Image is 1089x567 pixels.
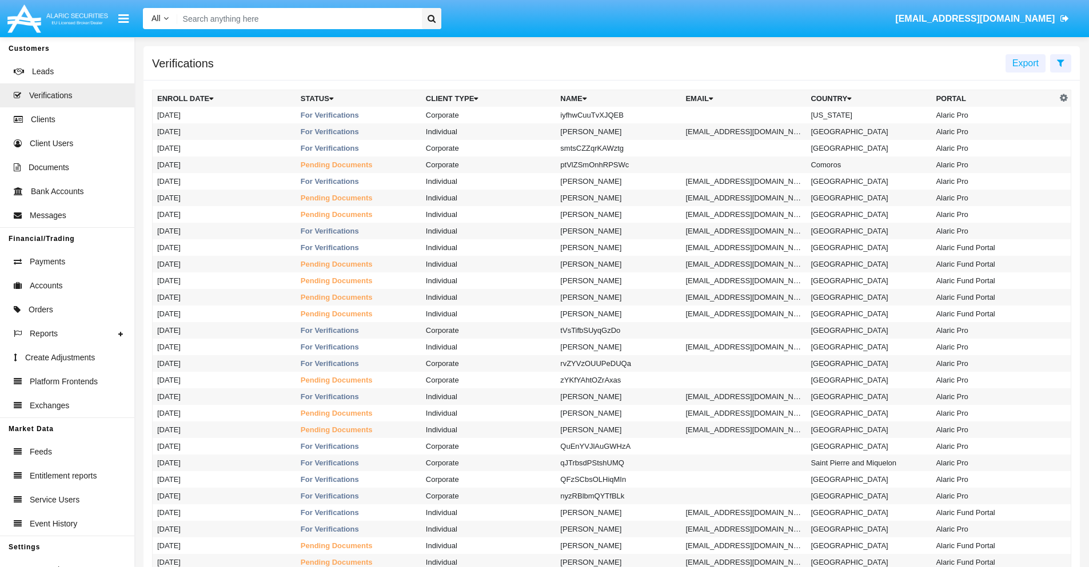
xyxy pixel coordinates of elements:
td: Individual [421,305,556,322]
a: [EMAIL_ADDRESS][DOMAIN_NAME] [890,3,1075,35]
td: [DATE] [153,289,296,305]
td: For Verifications [296,123,421,140]
td: [DATE] [153,123,296,140]
td: Pending Documents [296,372,421,388]
td: Individual [421,405,556,421]
td: [DATE] [153,488,296,504]
td: Individual [421,421,556,438]
td: Corporate [421,355,556,372]
td: For Verifications [296,438,421,455]
td: For Verifications [296,173,421,190]
th: Client Type [421,90,556,107]
td: [GEOGRAPHIC_DATA] [806,421,931,438]
td: Individual [421,256,556,272]
td: [DATE] [153,173,296,190]
td: [PERSON_NAME] [556,504,681,521]
span: All [151,14,161,23]
td: Corporate [421,488,556,504]
td: [PERSON_NAME] [556,405,681,421]
td: Alaric Fund Portal [931,239,1056,256]
img: Logo image [6,2,110,35]
td: [GEOGRAPHIC_DATA] [806,504,931,521]
td: [PERSON_NAME] [556,521,681,537]
td: [DATE] [153,206,296,223]
td: [GEOGRAPHIC_DATA] [806,339,931,355]
td: [GEOGRAPHIC_DATA] [806,140,931,156]
td: Individual [421,123,556,140]
td: [DATE] [153,322,296,339]
td: [PERSON_NAME] [556,305,681,322]
td: Alaric Fund Portal [931,256,1056,272]
td: [EMAIL_ADDRESS][DOMAIN_NAME] [681,190,806,206]
td: Corporate [421,322,556,339]
td: [PERSON_NAME] [556,206,681,223]
td: Alaric Fund Portal [931,272,1056,289]
td: Individual [421,190,556,206]
td: [DATE] [153,256,296,272]
span: Leads [32,66,54,78]
td: [GEOGRAPHIC_DATA] [806,372,931,388]
button: Export [1006,54,1046,73]
td: Pending Documents [296,156,421,173]
span: Documents [29,162,69,174]
td: Alaric Pro [931,223,1056,239]
th: Email [681,90,806,107]
td: Individual [421,537,556,554]
td: [DATE] [153,421,296,438]
td: [DATE] [153,239,296,256]
td: [EMAIL_ADDRESS][DOMAIN_NAME] [681,123,806,140]
td: Individual [421,504,556,521]
td: Corporate [421,471,556,488]
td: Alaric Pro [931,339,1056,355]
td: [DATE] [153,471,296,488]
td: Pending Documents [296,421,421,438]
td: [EMAIL_ADDRESS][DOMAIN_NAME] [681,388,806,405]
td: [EMAIL_ADDRESS][DOMAIN_NAME] [681,289,806,305]
td: [GEOGRAPHIC_DATA] [806,223,931,239]
td: Alaric Pro [931,388,1056,405]
td: Corporate [421,107,556,123]
td: Pending Documents [296,256,421,272]
td: Alaric Pro [931,455,1056,471]
td: [PERSON_NAME] [556,190,681,206]
td: [DATE] [153,372,296,388]
td: Alaric Pro [931,372,1056,388]
td: [EMAIL_ADDRESS][DOMAIN_NAME] [681,405,806,421]
td: tVsTifbSUyqGzDo [556,322,681,339]
td: [EMAIL_ADDRESS][DOMAIN_NAME] [681,272,806,289]
td: Pending Documents [296,190,421,206]
span: Clients [31,114,55,126]
td: [GEOGRAPHIC_DATA] [806,355,931,372]
td: Corporate [421,455,556,471]
td: [GEOGRAPHIC_DATA] [806,471,931,488]
td: For Verifications [296,239,421,256]
td: [DATE] [153,405,296,421]
td: [PERSON_NAME] [556,173,681,190]
td: [GEOGRAPHIC_DATA] [806,256,931,272]
td: For Verifications [296,322,421,339]
td: [EMAIL_ADDRESS][DOMAIN_NAME] [681,173,806,190]
td: [DATE] [153,388,296,405]
td: For Verifications [296,521,421,537]
td: Pending Documents [296,537,421,554]
td: Individual [421,239,556,256]
td: [EMAIL_ADDRESS][DOMAIN_NAME] [681,521,806,537]
td: Alaric Pro [931,405,1056,421]
td: Alaric Pro [931,107,1056,123]
td: [GEOGRAPHIC_DATA] [806,190,931,206]
td: Pending Documents [296,289,421,305]
span: Messages [30,210,66,222]
input: Search [177,8,418,29]
td: For Verifications [296,471,421,488]
td: [GEOGRAPHIC_DATA] [806,322,931,339]
td: Alaric Fund Portal [931,537,1056,554]
td: Corporate [421,372,556,388]
td: Individual [421,272,556,289]
td: [GEOGRAPHIC_DATA] [806,289,931,305]
td: [PERSON_NAME] [556,388,681,405]
td: Alaric Pro [931,173,1056,190]
td: [DATE] [153,223,296,239]
td: [PERSON_NAME] [556,272,681,289]
td: [EMAIL_ADDRESS][DOMAIN_NAME] [681,305,806,322]
td: Alaric Pro [931,438,1056,455]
